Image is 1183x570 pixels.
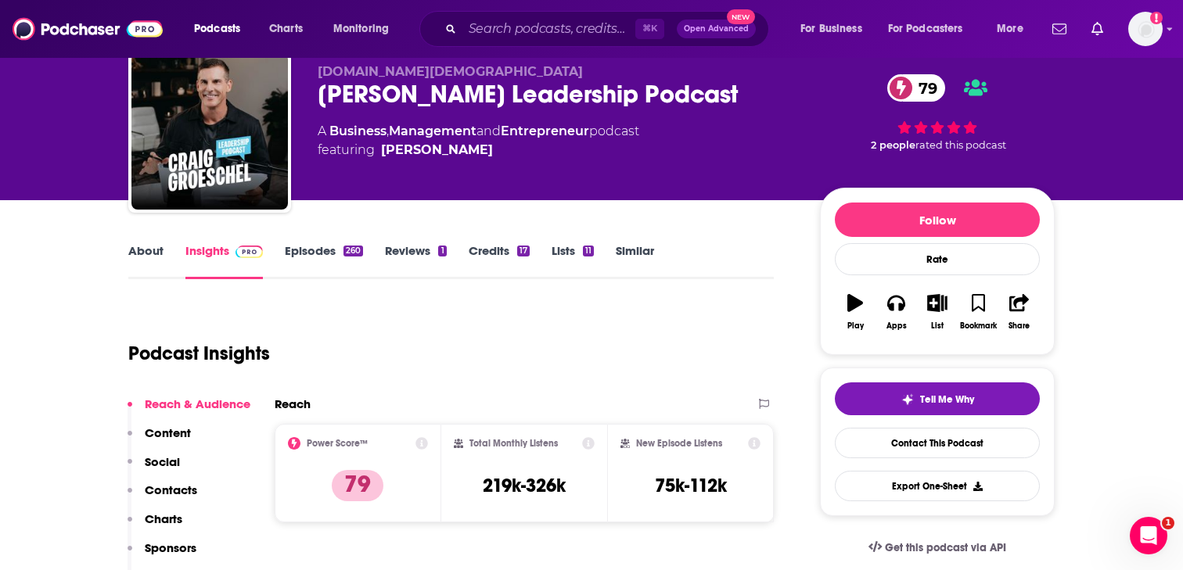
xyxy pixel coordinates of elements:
div: Rate [835,243,1040,275]
div: 260 [343,246,363,256]
button: Charts [128,511,182,540]
span: 79 [903,74,945,102]
button: Reach & Audience [128,396,250,425]
span: 1 [1162,517,1174,529]
h2: Power Score™ [307,438,368,449]
a: 79 [887,74,945,102]
span: More [997,18,1023,40]
h2: Reach [275,396,311,411]
h1: Podcast Insights [128,342,270,365]
span: 2 people [871,139,915,151]
a: Contact This Podcast [835,428,1040,458]
h2: Total Monthly Listens [469,438,558,449]
button: Share [999,284,1040,340]
div: 79 2 peoplerated this podcast [820,64,1055,161]
div: Share [1009,321,1030,331]
span: Get this podcast via API [885,541,1006,554]
a: Charts [259,16,312,41]
a: Get this podcast via API [856,529,1019,567]
button: open menu [322,16,409,41]
span: Monitoring [333,18,389,40]
div: Bookmark [960,321,997,331]
p: Social [145,454,180,469]
svg: Add a profile image [1150,12,1163,24]
span: Tell Me Why [920,393,974,406]
p: Charts [145,511,182,526]
a: Reviews1 [385,243,446,279]
img: User Profile [1128,12,1163,46]
a: Management [389,124,476,138]
h2: New Episode Listens [636,438,722,449]
p: 79 [332,470,383,501]
a: Craig Groeschel [381,141,493,160]
span: rated this podcast [915,139,1006,151]
iframe: Intercom live chat [1130,517,1167,554]
img: Craig Groeschel Leadership Podcast [131,53,288,210]
button: tell me why sparkleTell Me Why [835,382,1040,415]
button: Follow [835,203,1040,237]
input: Search podcasts, credits, & more... [462,16,635,41]
p: Sponsors [145,540,196,555]
div: 17 [517,246,530,256]
a: Episodes260 [285,243,363,279]
button: Open AdvancedNew [677,20,756,38]
button: Contacts [128,482,197,511]
a: Show notifications dropdown [1046,16,1073,42]
a: Credits17 [469,243,530,279]
button: open menu [878,16,986,41]
p: Reach & Audience [145,396,250,411]
span: Charts [269,18,303,40]
span: and [476,124,501,138]
img: Podchaser - Follow, Share and Rate Podcasts [13,14,163,44]
img: tell me why sparkle [901,393,914,406]
span: New [727,9,755,24]
span: Logged in as lkingsley [1128,12,1163,46]
a: InsightsPodchaser Pro [185,243,263,279]
div: List [931,321,944,331]
div: 11 [583,246,594,256]
button: open menu [789,16,882,41]
button: List [917,284,958,340]
a: Lists11 [552,243,594,279]
button: Social [128,454,180,483]
button: open menu [986,16,1043,41]
span: ⌘ K [635,19,664,39]
div: 1 [438,246,446,256]
h3: 219k-326k [483,474,566,497]
button: Sponsors [128,540,196,569]
div: Search podcasts, credits, & more... [434,11,784,47]
a: Show notifications dropdown [1085,16,1109,42]
a: Similar [616,243,654,279]
a: About [128,243,164,279]
button: open menu [183,16,261,41]
div: Apps [886,321,907,331]
button: Bookmark [958,284,998,340]
span: For Business [800,18,862,40]
span: For Podcasters [888,18,963,40]
span: featuring [318,141,639,160]
a: Business [329,124,387,138]
button: Play [835,284,876,340]
h3: 75k-112k [655,474,727,497]
p: Content [145,425,191,440]
span: Open Advanced [684,25,749,33]
a: Entrepreneur [501,124,589,138]
img: Podchaser Pro [236,246,263,258]
span: [DOMAIN_NAME][DEMOGRAPHIC_DATA] [318,64,583,79]
button: Apps [876,284,916,340]
button: Content [128,425,191,454]
span: Podcasts [194,18,240,40]
div: Play [847,321,864,331]
button: Export One-Sheet [835,471,1040,501]
p: Contacts [145,482,197,497]
span: , [387,124,389,138]
button: Show profile menu [1128,12,1163,46]
div: A podcast [318,122,639,160]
